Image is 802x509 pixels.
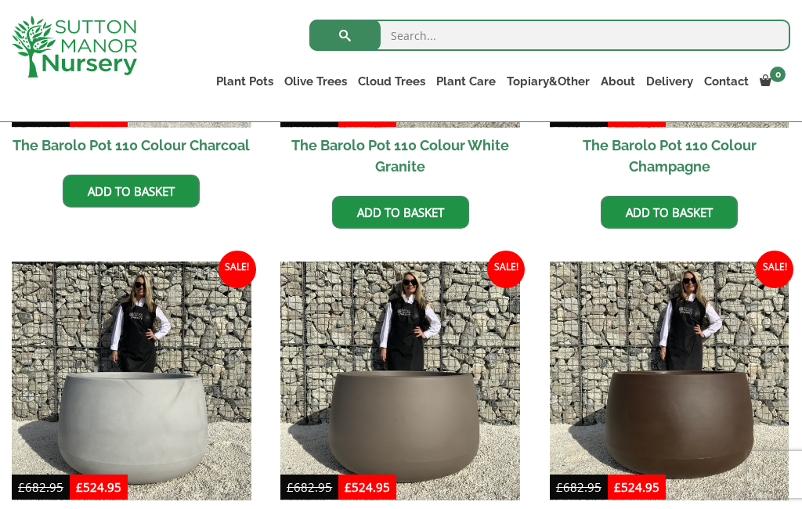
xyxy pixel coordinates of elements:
a: Add to basket: “The Barolo Pot 110 Colour Champagne” [601,196,738,229]
a: Plant Pots [211,70,279,92]
img: The Barolo Pot 110 Colour Grey Stone [12,262,251,501]
img: The Barolo Pot 110 Colour Mocha Brown [550,262,789,501]
span: £ [556,479,563,495]
span: Sale! [487,251,525,288]
span: Sale! [756,251,793,288]
a: 0 [754,70,790,92]
h2: The Barolo Pot 110 Colour White Granite [280,128,520,184]
a: Cloud Trees [352,70,431,92]
bdi: 524.95 [76,479,121,495]
bdi: 524.95 [614,479,659,495]
a: Add to basket: “The Barolo Pot 110 Colour Charcoal” [63,175,200,208]
a: Add to basket: “The Barolo Pot 110 Colour White Granite” [332,196,469,229]
span: £ [76,479,83,495]
a: Contact [699,70,754,92]
img: logo [12,16,137,78]
a: Delivery [641,70,699,92]
span: £ [614,479,621,495]
h2: The Barolo Pot 110 Colour Charcoal [12,128,251,163]
bdi: 524.95 [345,479,390,495]
span: £ [345,479,352,495]
bdi: 682.95 [287,479,332,495]
a: About [595,70,641,92]
h2: The Barolo Pot 110 Colour Champagne [550,128,789,184]
bdi: 682.95 [556,479,601,495]
img: The Barolo Pot 110 Colour Clay [280,262,520,501]
a: Olive Trees [279,70,352,92]
input: Search... [309,20,790,51]
span: 0 [770,67,786,82]
a: Plant Care [431,70,501,92]
span: Sale! [219,251,256,288]
span: £ [18,479,25,495]
span: £ [287,479,294,495]
a: Topiary&Other [501,70,595,92]
bdi: 682.95 [18,479,63,495]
